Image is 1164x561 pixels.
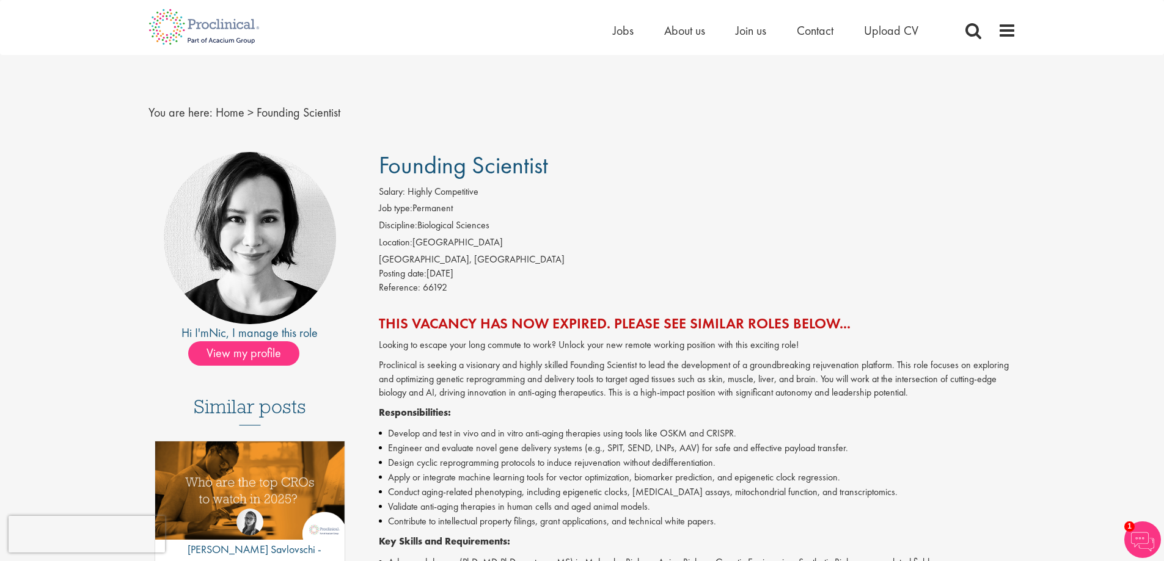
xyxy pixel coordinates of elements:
li: Conduct aging-related phenotyping, including epigenetic clocks, [MEDICAL_DATA] assays, mitochondr... [379,485,1016,499]
span: You are here: [148,104,213,120]
h3: Similar posts [194,396,306,425]
img: Chatbot [1124,521,1161,558]
span: > [247,104,254,120]
label: Discipline: [379,219,417,233]
label: Job type: [379,201,412,215]
iframe: reCAPTCHA [9,516,165,552]
a: About us [664,23,705,38]
a: Contact [797,23,833,38]
li: Contribute to intellectual property filings, grant applications, and technical white papers. [379,514,1016,529]
label: Reference: [379,281,420,295]
img: imeage of recruiter Nic Choa [164,152,336,324]
img: Theodora Savlovschi - Wicks [236,509,263,535]
li: Design cyclic reprogramming protocols to induce rejuvenation without dedifferentiation. [379,455,1016,470]
a: Upload CV [864,23,918,38]
div: [DATE] [379,267,1016,281]
a: View my profile [188,344,312,360]
li: Apply or integrate machine learning tools for vector optimization, biomarker prediction, and epig... [379,470,1016,485]
a: Join us [736,23,766,38]
li: Engineer and evaluate novel gene delivery systems (e.g., SPIT, SEND, LNPs, AAV) for safe and effe... [379,441,1016,455]
label: Salary: [379,185,405,199]
h2: This vacancy has now expired. Please see similar roles below... [379,316,1016,331]
span: 66192 [423,281,447,294]
img: Top 10 CROs 2025 | Proclinical [155,441,345,540]
div: [GEOGRAPHIC_DATA], [GEOGRAPHIC_DATA] [379,253,1016,267]
a: Nic [209,325,226,341]
p: Looking to escape your long commute to work? Unlock your new remote working position with this ex... [379,338,1016,352]
li: Permanent [379,201,1016,219]
span: Founding Scientist [257,104,340,120]
span: Posting date: [379,267,426,280]
span: Founding Scientist [379,150,548,181]
label: Location: [379,236,412,250]
strong: Responsibilities: [379,406,451,419]
a: Link to a post [155,441,345,549]
p: Proclinical is seeking a visionary and highly skilled Founding Scientist to lead the development ... [379,358,1016,400]
li: Develop and test in vivo and in vitro anti-aging therapies using tools like OSKM and CRISPR. [379,426,1016,441]
li: [GEOGRAPHIC_DATA] [379,236,1016,253]
span: 1 [1124,521,1135,532]
strong: Key Skills and Requirements: [379,535,510,548]
a: breadcrumb link [216,104,244,120]
div: Hi I'm , I manage this role [148,324,352,342]
span: Highly Competitive [408,185,478,198]
li: Biological Sciences [379,219,1016,236]
li: Validate anti-aging therapies in human cells and aged animal models. [379,499,1016,514]
span: View my profile [188,341,299,366]
a: Jobs [613,23,634,38]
